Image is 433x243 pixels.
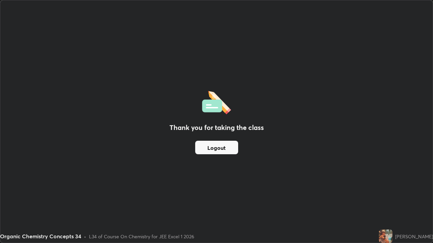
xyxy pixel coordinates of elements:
img: e048503ee0274020b35ac9d8a75090a4.jpg [379,230,392,243]
img: offlineFeedback.1438e8b3.svg [202,89,231,114]
button: Logout [195,141,238,154]
div: [PERSON_NAME] [395,233,433,240]
div: L34 of Course On Chemistry for JEE Excel 1 2026 [89,233,194,240]
h2: Thank you for taking the class [169,123,264,133]
div: • [84,233,86,240]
